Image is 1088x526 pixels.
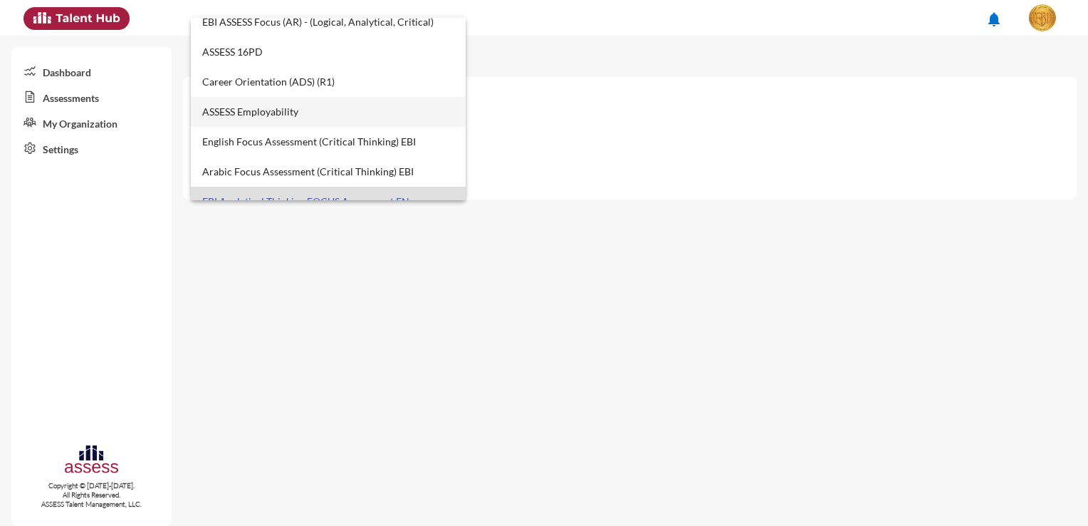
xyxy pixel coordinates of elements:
[202,37,455,67] span: ASSESS 16PD
[202,7,455,37] span: EBI ASSESS Focus (AR) - (Logical, Analytical, Critical)
[202,97,455,127] span: ASSESS Employability
[202,157,455,187] span: Arabic Focus Assessment (Critical Thinking) EBI
[202,127,455,157] span: English Focus Assessment (Critical Thinking) EBI
[202,187,455,217] span: EBI Analytical Thinking FOCUS Assessment EN
[202,67,455,97] span: Career Orientation (ADS) (R1)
